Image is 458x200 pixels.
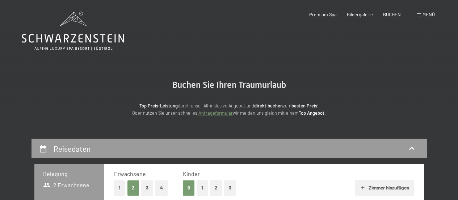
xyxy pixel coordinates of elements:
span: Menü [423,12,435,17]
button: 2 [127,180,139,195]
h2: Reisedaten [54,144,91,153]
button: 0 [183,180,195,195]
h3: Belegung [43,170,96,178]
button: 4 [155,180,168,195]
button: 3 [141,180,153,195]
button: 2 [210,180,222,195]
a: Bildergalerie [347,12,373,17]
a: Premium Spa [309,12,337,17]
strong: Top Angebot. [299,110,326,116]
button: 1 [197,180,208,195]
span: Buchen Sie Ihren Traumurlaub [172,80,286,90]
strong: besten Preis [291,103,317,109]
strong: Top Preis-Leistung [139,103,178,109]
span: 2 Erwachsene [43,181,90,189]
button: 1 [114,180,125,195]
p: durch unser All-inklusive Angebot und zum ! Oder nutzen Sie unser schnelles wir melden uns gleich... [84,102,374,117]
a: BUCHEN [383,12,401,17]
span: Kinder [183,170,200,177]
span: Erwachsene [114,170,146,177]
button: 3 [224,180,236,195]
a: Anfrageformular [198,110,233,116]
strong: direkt buchen [254,103,283,109]
button: Zimmer hinzufügen [355,180,414,196]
